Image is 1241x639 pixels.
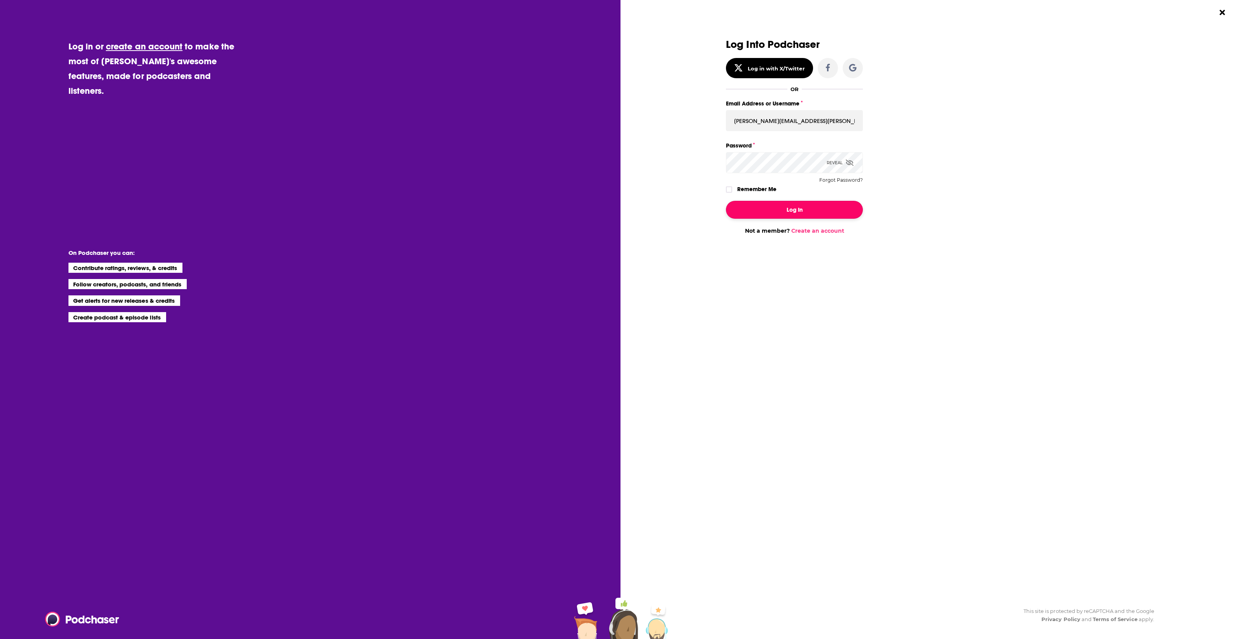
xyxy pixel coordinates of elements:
a: create an account [106,41,182,52]
div: OR [791,86,799,92]
li: Create podcast & episode lists [68,312,166,322]
input: Email Address or Username [726,110,863,131]
li: On Podchaser you can: [68,249,224,256]
label: Password [726,140,863,151]
button: Log in with X/Twitter [726,58,813,78]
button: Forgot Password? [819,177,863,183]
label: Email Address or Username [726,98,863,109]
li: Get alerts for new releases & credits [68,295,180,305]
button: Log In [726,201,863,219]
div: This site is protected by reCAPTCHA and the Google and apply. [1017,607,1154,623]
li: Follow creators, podcasts, and friends [68,279,187,289]
a: Create an account [791,227,844,234]
h3: Log Into Podchaser [726,39,863,50]
a: Terms of Service [1093,616,1138,622]
button: Close Button [1215,5,1230,20]
div: Reveal [827,152,854,173]
li: Contribute ratings, reviews, & credits [68,263,183,273]
a: Privacy Policy [1041,616,1080,622]
img: Podchaser - Follow, Share and Rate Podcasts [45,612,120,627]
label: Remember Me [737,184,777,194]
div: Log in with X/Twitter [748,65,805,72]
div: Not a member? [726,227,863,234]
a: Podchaser - Follow, Share and Rate Podcasts [45,612,114,627]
